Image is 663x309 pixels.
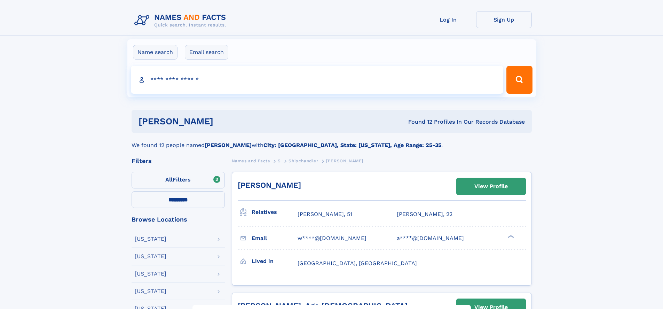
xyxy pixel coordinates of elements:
a: [PERSON_NAME] [238,181,301,190]
a: Names and Facts [232,156,270,165]
div: Browse Locations [132,216,225,223]
label: Filters [132,172,225,188]
span: All [165,176,173,183]
h1: [PERSON_NAME] [139,117,311,126]
div: [US_STATE] [135,254,166,259]
input: search input [131,66,504,94]
div: [US_STATE] [135,288,166,294]
div: View Profile [474,178,508,194]
div: Found 12 Profiles In Our Records Database [311,118,525,126]
span: [PERSON_NAME] [326,159,363,163]
h3: Lived in [252,255,298,267]
div: Filters [132,158,225,164]
div: We found 12 people named with . [132,133,532,149]
a: Sign Up [476,11,532,28]
span: [GEOGRAPHIC_DATA], [GEOGRAPHIC_DATA] [298,260,417,266]
a: Log In [420,11,476,28]
span: S [278,159,281,163]
a: [PERSON_NAME], 51 [298,210,352,218]
b: City: [GEOGRAPHIC_DATA], State: [US_STATE], Age Range: 25-35 [263,142,441,148]
a: View Profile [457,178,526,195]
b: [PERSON_NAME] [205,142,252,148]
a: Shipchandler [289,156,318,165]
div: [US_STATE] [135,271,166,277]
h3: Email [252,232,298,244]
div: ❯ [506,234,514,239]
h3: Relatives [252,206,298,218]
button: Search Button [506,66,532,94]
label: Email search [185,45,228,60]
label: Name search [133,45,177,60]
img: Logo Names and Facts [132,11,232,30]
span: Shipchandler [289,159,318,163]
a: S [278,156,281,165]
a: [PERSON_NAME], 22 [397,210,452,218]
div: [US_STATE] [135,236,166,242]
